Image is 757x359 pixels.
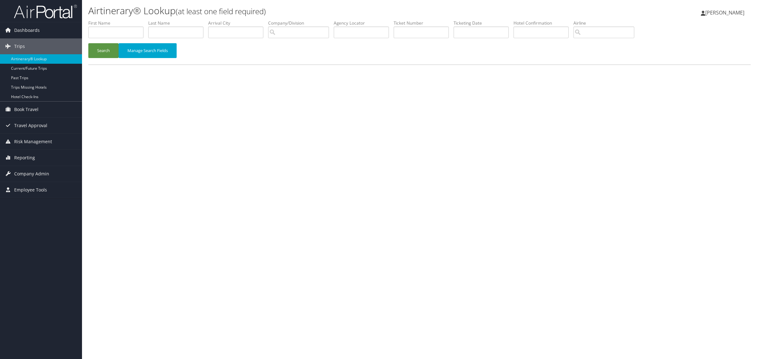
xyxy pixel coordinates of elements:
[14,166,49,182] span: Company Admin
[14,134,52,150] span: Risk Management
[454,20,513,26] label: Ticketing Date
[14,118,47,133] span: Travel Approval
[88,20,148,26] label: First Name
[208,20,268,26] label: Arrival City
[394,20,454,26] label: Ticket Number
[88,43,119,58] button: Search
[14,4,77,19] img: airportal-logo.png
[14,182,47,198] span: Employee Tools
[268,20,334,26] label: Company/Division
[14,38,25,54] span: Trips
[705,9,744,16] span: [PERSON_NAME]
[119,43,177,58] button: Manage Search Fields
[176,6,266,16] small: (at least one field required)
[88,4,530,17] h1: Airtinerary® Lookup
[14,22,40,38] span: Dashboards
[148,20,208,26] label: Last Name
[701,3,751,22] a: [PERSON_NAME]
[14,150,35,166] span: Reporting
[513,20,573,26] label: Hotel Confirmation
[14,102,38,117] span: Book Travel
[573,20,639,26] label: Airline
[334,20,394,26] label: Agency Locator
